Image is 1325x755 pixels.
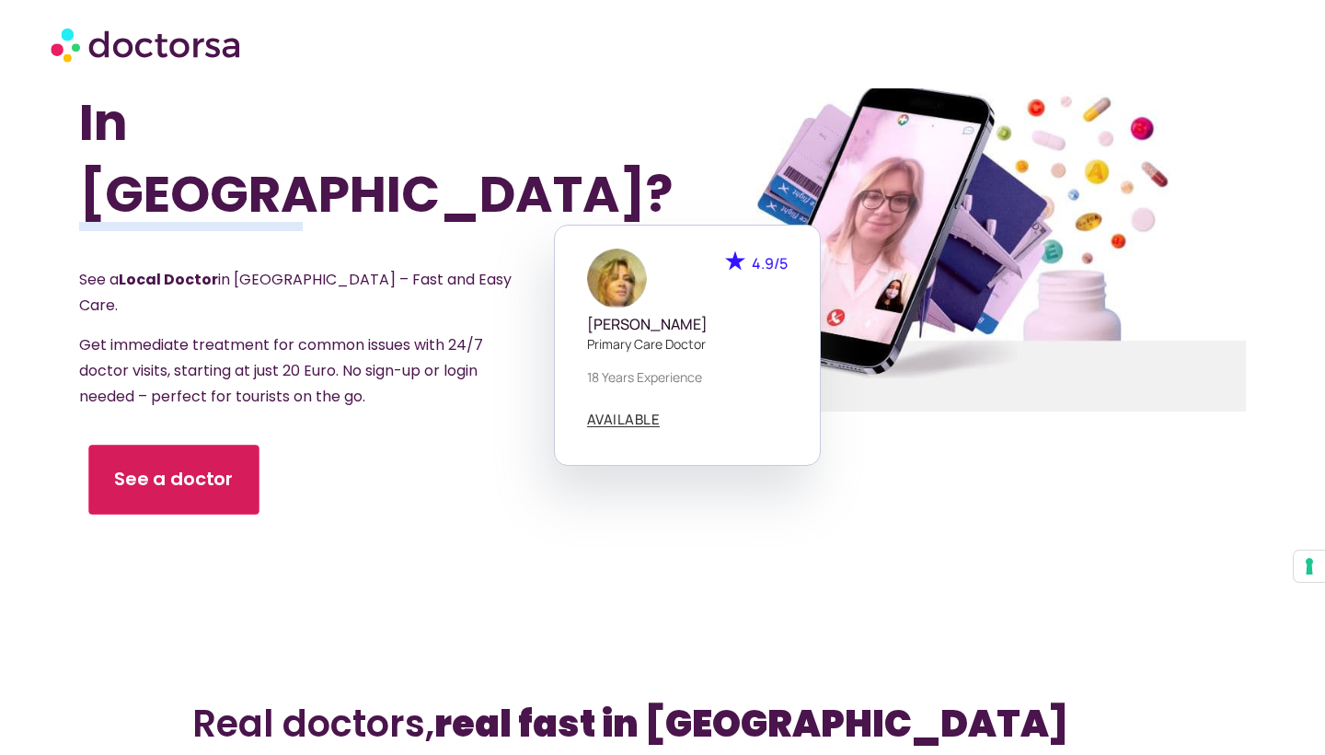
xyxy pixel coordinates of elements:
[89,445,259,515] a: See a doctor
[587,334,788,354] p: Primary care doctor
[79,334,483,407] span: Get immediate treatment for common issues with 24/7 doctor visits, starting at just 20 Euro. No s...
[587,367,788,387] p: 18 years experience
[79,269,512,316] span: See a in [GEOGRAPHIC_DATA] – Fast and Easy Care.
[587,412,661,426] span: AVAILABLE
[147,630,1178,656] iframe: Customer reviews powered by Trustpilot
[119,269,218,290] strong: Local Doctor
[434,698,1068,749] b: real fast in [GEOGRAPHIC_DATA]
[192,702,1134,746] h2: Real doctors,
[1294,551,1325,582] button: Your consent preferences for tracking technologies
[587,316,788,333] h5: [PERSON_NAME]
[115,467,235,494] span: See a doctor
[587,412,661,427] a: AVAILABLE
[752,253,788,273] span: 4.9/5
